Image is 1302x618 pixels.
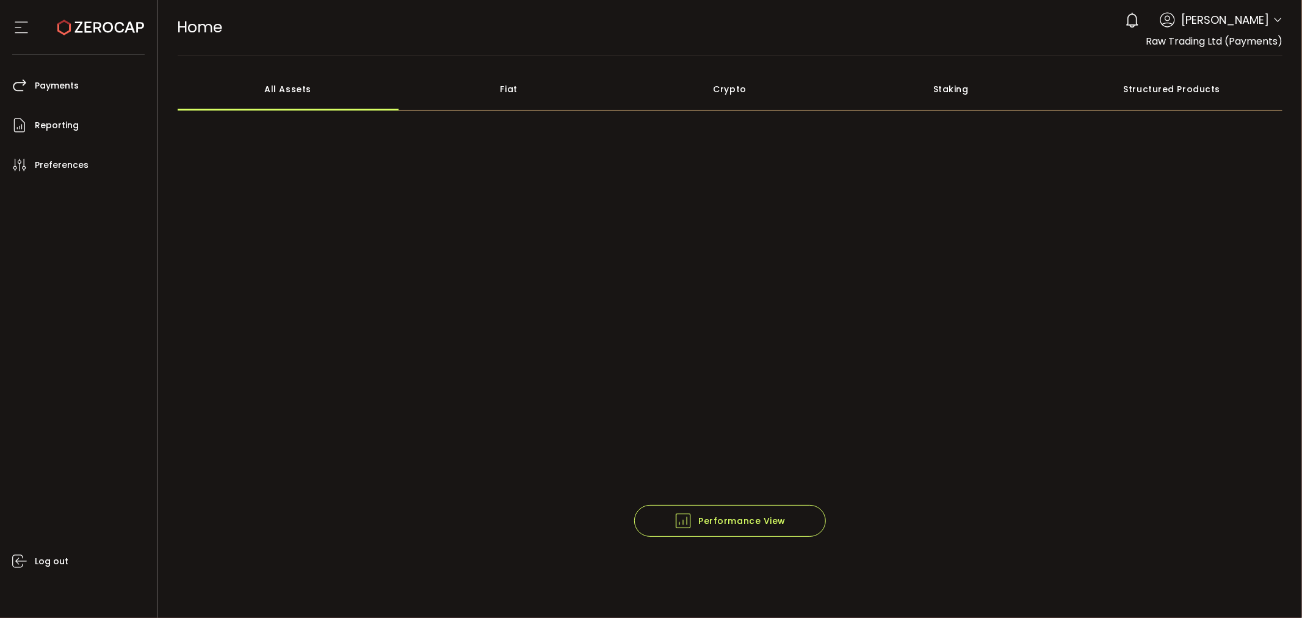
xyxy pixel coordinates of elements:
span: Payments [35,77,79,95]
span: Log out [35,553,68,570]
div: Fiat [399,68,620,111]
span: Home [178,16,223,38]
span: Performance View [674,512,786,530]
div: Staking [841,68,1061,111]
span: [PERSON_NAME] [1181,12,1269,28]
button: Performance View [634,505,826,537]
div: Crypto [620,68,841,111]
div: All Assets [178,68,399,111]
div: Structured Products [1061,68,1282,111]
span: Reporting [35,117,79,134]
span: Raw Trading Ltd (Payments) [1146,34,1282,48]
span: Preferences [35,156,89,174]
iframe: Chat Widget [1241,559,1302,618]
